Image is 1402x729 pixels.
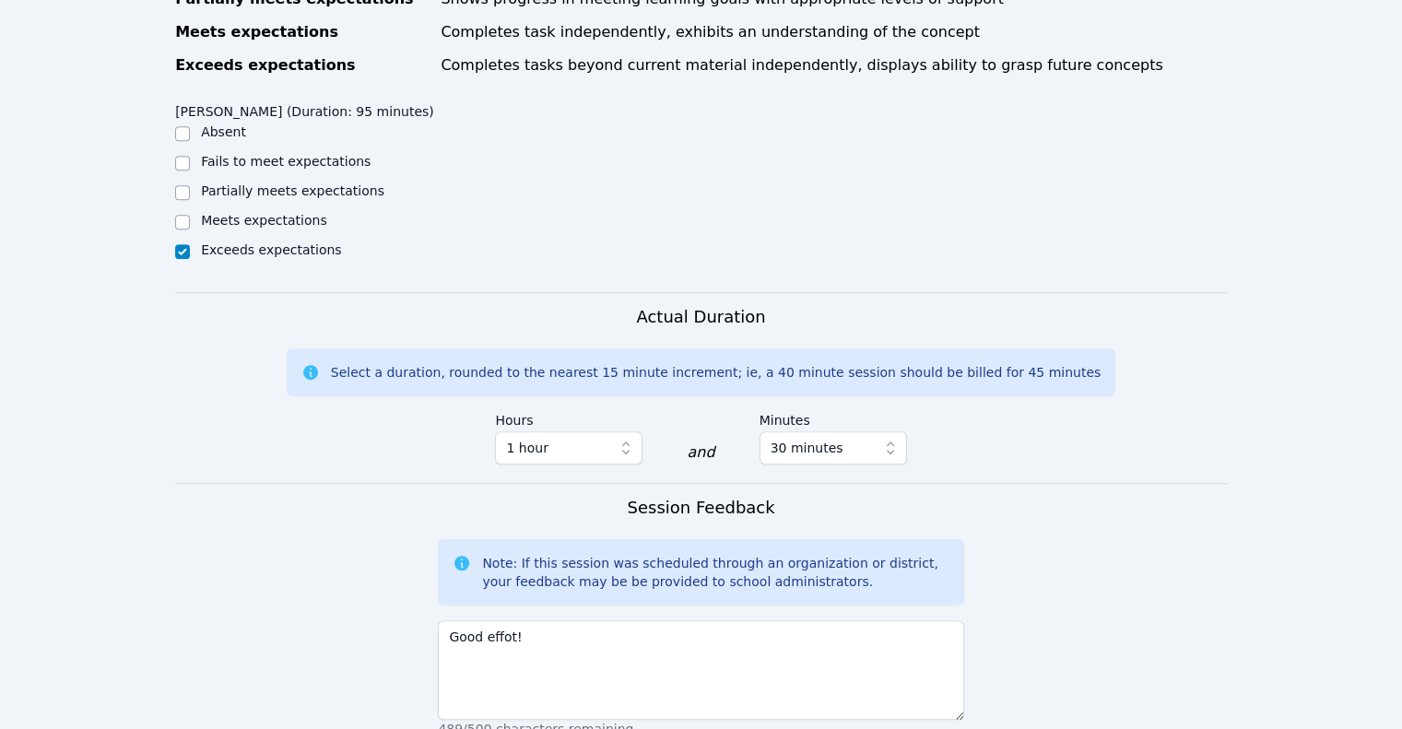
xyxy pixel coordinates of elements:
div: Note: If this session was scheduled through an organization or district, your feedback may be be ... [482,554,948,591]
div: Completes task independently, exhibits an understanding of the concept [441,21,1227,43]
label: Partially meets expectations [201,183,384,198]
label: Hours [495,404,642,431]
legend: [PERSON_NAME] (Duration: 95 minutes) [175,95,434,123]
div: Completes tasks beyond current material independently, displays ability to grasp future concepts [441,54,1227,76]
div: Select a duration, rounded to the nearest 15 minute increment; ie, a 40 minute session should be ... [331,363,1101,382]
span: 1 hour [506,437,548,459]
label: Exceeds expectations [201,242,341,257]
div: Meets expectations [175,21,430,43]
label: Minutes [760,404,907,431]
span: 30 minutes [771,437,843,459]
label: Fails to meet expectations [201,154,371,169]
h3: Actual Duration [636,304,765,330]
label: Absent [201,124,246,139]
button: 1 hour [495,431,642,464]
div: Exceeds expectations [175,54,430,76]
h3: Session Feedback [627,495,774,521]
textarea: Good effot! [438,620,963,720]
label: Meets expectations [201,213,327,228]
button: 30 minutes [760,431,907,464]
div: and [687,441,714,464]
